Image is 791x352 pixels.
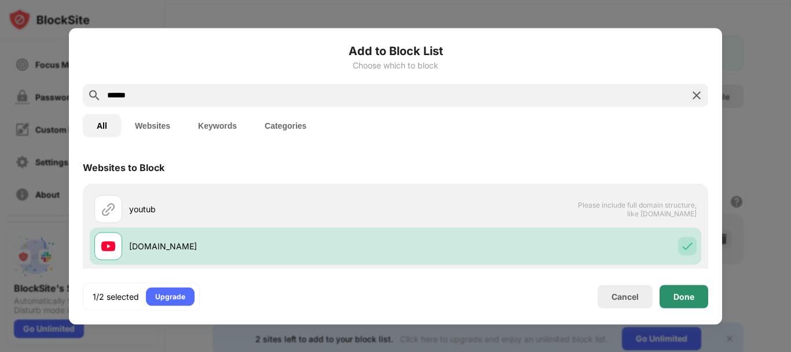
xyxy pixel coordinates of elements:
div: Websites to Block [83,161,164,173]
div: Cancel [611,292,639,302]
div: youtub [129,203,395,215]
button: All [83,114,121,137]
div: [DOMAIN_NAME] [129,240,395,252]
span: Please include full domain structure, like [DOMAIN_NAME] [577,200,697,217]
button: Categories [251,114,320,137]
img: favicons [101,239,115,253]
h6: Add to Block List [83,42,708,59]
img: search.svg [87,88,101,102]
button: Keywords [184,114,251,137]
img: url.svg [101,202,115,216]
div: 1/2 selected [93,291,139,302]
button: Websites [121,114,184,137]
div: Choose which to block [83,60,708,70]
div: Upgrade [155,291,185,302]
div: Done [673,292,694,301]
img: search-close [690,88,704,102]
